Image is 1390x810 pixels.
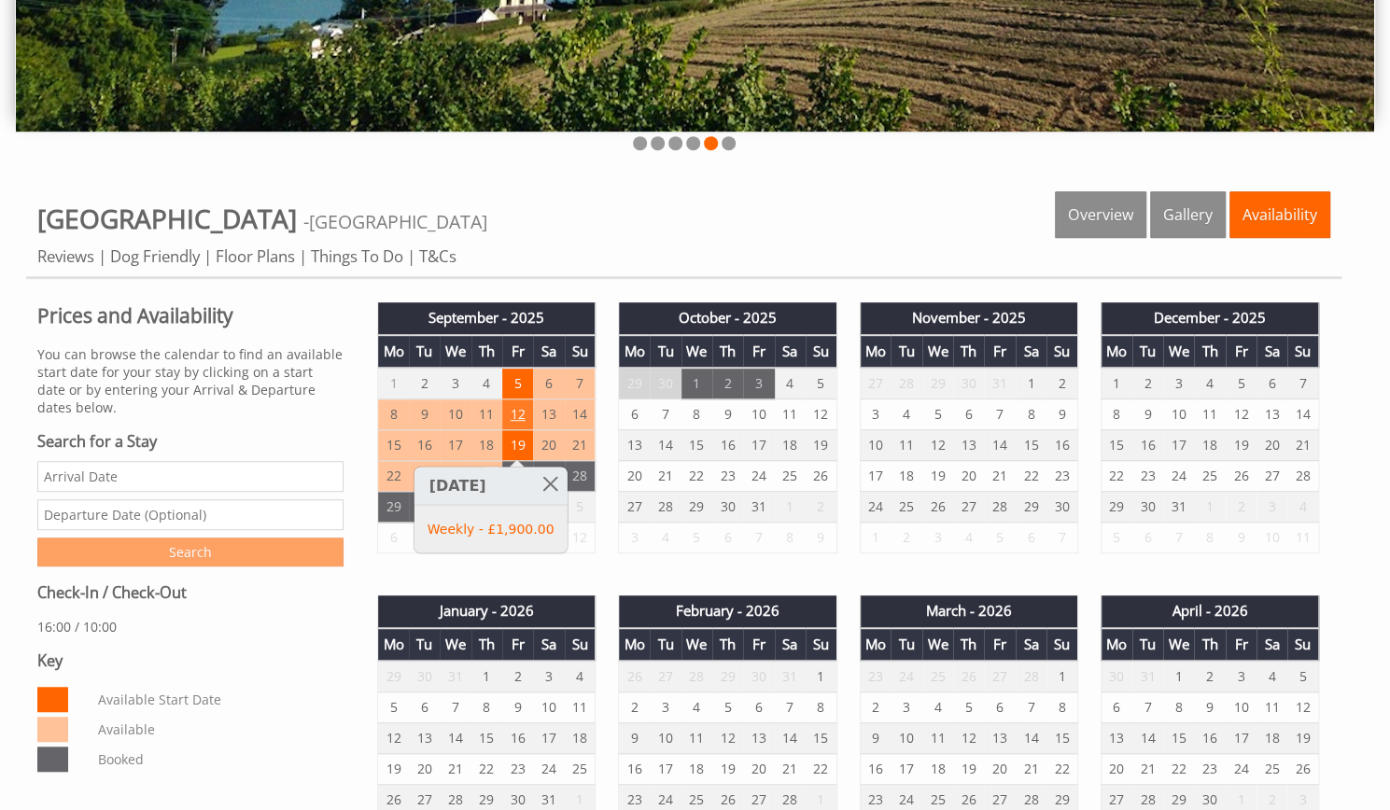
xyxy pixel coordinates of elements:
[1287,628,1318,661] th: Su
[1016,661,1046,692] td: 28
[1101,523,1131,553] td: 5
[681,368,712,399] td: 1
[428,519,555,538] a: Weekly - £1,900.00
[860,335,891,368] th: Mo
[533,335,564,368] th: Sa
[1046,399,1077,430] td: 9
[891,399,921,430] td: 4
[1287,461,1318,492] td: 28
[1132,368,1163,399] td: 2
[1101,628,1131,661] th: Mo
[533,399,564,430] td: 13
[806,399,836,430] td: 12
[1163,461,1194,492] td: 24
[891,335,921,368] th: Tu
[1163,368,1194,399] td: 3
[37,201,297,236] span: [GEOGRAPHIC_DATA]
[891,523,921,553] td: 2
[806,523,836,553] td: 9
[1229,191,1330,238] a: Availability
[650,661,681,692] td: 27
[409,461,440,492] td: 23
[860,368,891,399] td: 27
[37,245,94,267] a: Reviews
[1101,661,1131,692] td: 30
[565,461,596,492] td: 28
[1226,661,1257,692] td: 3
[681,399,712,430] td: 8
[1163,628,1194,661] th: We
[775,692,806,723] td: 7
[1016,430,1046,461] td: 15
[565,368,596,399] td: 7
[1046,628,1077,661] th: Su
[712,461,743,492] td: 23
[565,661,596,692] td: 4
[1046,492,1077,523] td: 30
[533,461,564,492] td: 27
[775,523,806,553] td: 8
[860,661,891,692] td: 23
[1287,335,1318,368] th: Su
[1101,335,1131,368] th: Mo
[681,692,712,723] td: 4
[1194,523,1225,553] td: 8
[37,499,344,530] input: Departure Date (Optional)
[1287,661,1318,692] td: 5
[1132,628,1163,661] th: Tu
[953,461,984,492] td: 20
[378,628,409,661] th: Mo
[1046,368,1077,399] td: 2
[891,628,921,661] th: Tu
[409,492,440,523] td: 30
[922,523,953,553] td: 3
[650,461,681,492] td: 21
[409,399,440,430] td: 9
[565,628,596,661] th: Su
[743,335,774,368] th: Fr
[37,431,344,452] h3: Search for a Stay
[1257,461,1287,492] td: 27
[471,628,502,661] th: Th
[1132,661,1163,692] td: 31
[806,692,836,723] td: 8
[743,628,774,661] th: Fr
[1101,430,1131,461] td: 15
[440,661,470,692] td: 31
[806,628,836,661] th: Su
[743,399,774,430] td: 10
[37,650,344,671] h3: Key
[37,302,344,328] a: Prices and Availability
[681,430,712,461] td: 15
[37,201,303,236] a: [GEOGRAPHIC_DATA]
[1101,492,1131,523] td: 29
[775,335,806,368] th: Sa
[1226,430,1257,461] td: 19
[922,430,953,461] td: 12
[216,245,295,267] a: Floor Plans
[619,692,650,723] td: 2
[1257,492,1287,523] td: 3
[619,628,650,661] th: Mo
[94,687,340,712] dd: Available Start Date
[1194,628,1225,661] th: Th
[775,430,806,461] td: 18
[1226,628,1257,661] th: Fr
[619,523,650,553] td: 3
[1046,692,1077,723] td: 8
[565,399,596,430] td: 14
[984,430,1015,461] td: 14
[378,302,596,334] th: September - 2025
[953,335,984,368] th: Th
[619,335,650,368] th: Mo
[922,335,953,368] th: We
[619,368,650,399] td: 29
[1194,368,1225,399] td: 4
[1194,492,1225,523] td: 1
[1016,628,1046,661] th: Sa
[860,692,891,723] td: 2
[409,628,440,661] th: Tu
[806,430,836,461] td: 19
[502,692,533,723] td: 9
